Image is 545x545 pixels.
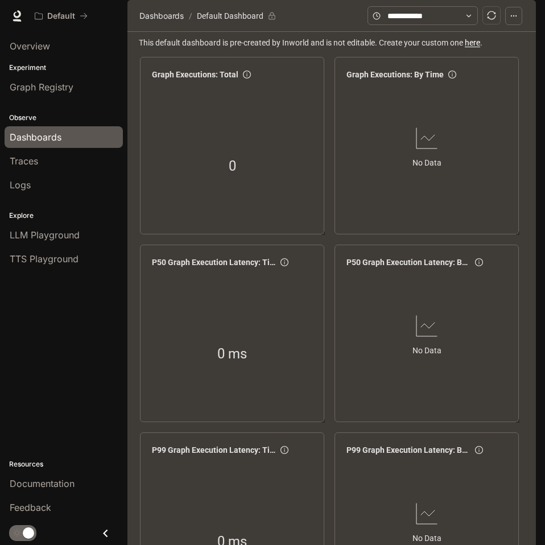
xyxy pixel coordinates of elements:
span: This default dashboard is pre-created by Inworld and is not editable. Create your custom one . [139,36,527,49]
span: info-circle [243,71,251,79]
span: info-circle [280,446,288,454]
span: P50 Graph Execution Latency: Time-Averaged [152,256,276,269]
article: Default Dashboard [195,5,266,27]
span: P50 Graph Execution Latency: By Time [346,256,470,269]
span: sync [487,11,496,20]
span: 0 ms [217,344,247,365]
button: All workspaces [30,5,93,27]
article: No Data [412,344,441,357]
span: Dashboards [139,9,184,23]
span: info-circle [280,258,288,266]
span: P99 Graph Execution Latency: By Time [346,444,470,456]
span: info-circle [448,71,456,79]
span: P99 Graph Execution Latency: Time-Averaged [152,444,276,456]
a: here [465,38,480,47]
p: Default [47,11,75,21]
article: No Data [412,532,441,544]
span: 0 [229,156,236,177]
span: info-circle [475,258,483,266]
span: info-circle [475,446,483,454]
article: No Data [412,156,441,169]
span: Graph Executions: Total [152,68,238,81]
button: Dashboards [137,9,187,23]
span: Graph Executions: By Time [346,68,444,81]
span: / [189,10,192,22]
